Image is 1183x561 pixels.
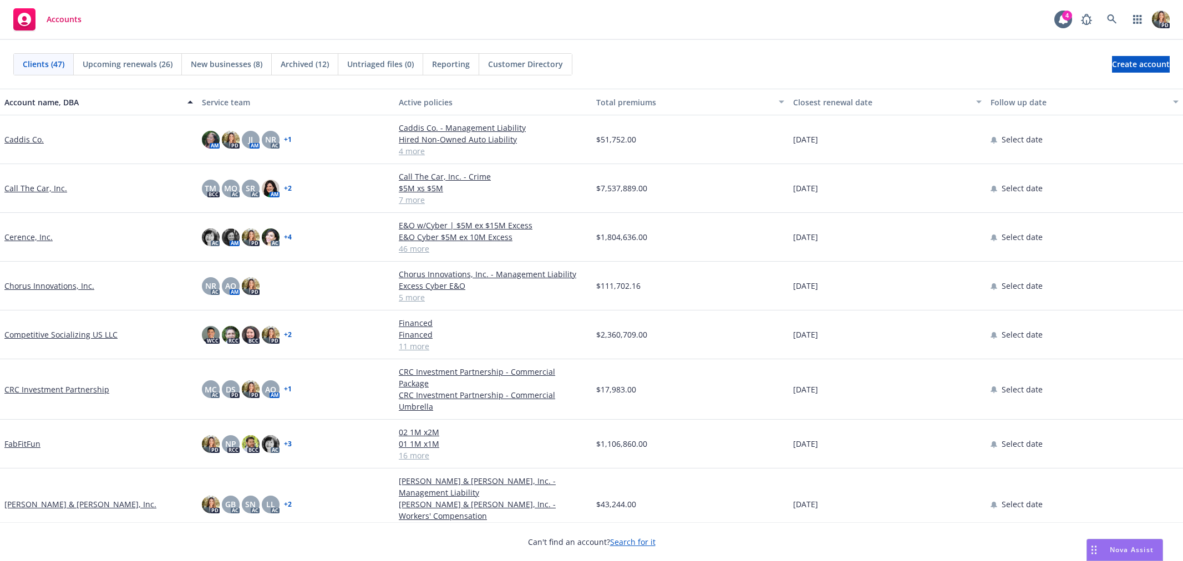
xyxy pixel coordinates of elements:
span: Reporting [432,58,470,70]
span: [DATE] [793,280,818,292]
a: 11 more [399,340,587,352]
span: [DATE] [793,498,818,510]
span: Select date [1002,280,1043,292]
span: New businesses (8) [191,58,262,70]
span: Select date [1002,498,1043,510]
a: + 4 [284,234,292,241]
a: [PERSON_NAME] & [PERSON_NAME], Inc. - Management Liability [399,475,587,498]
a: E&O w/Cyber | $5M ex $15M Excess [399,220,587,231]
span: TM [205,182,216,194]
div: Active policies [399,96,587,108]
a: + 2 [284,501,292,508]
a: + 3 [284,441,292,447]
span: $1,106,860.00 [596,438,647,450]
span: Select date [1002,329,1043,340]
div: Service team [202,96,390,108]
span: Select date [1002,231,1043,243]
span: [DATE] [793,438,818,450]
a: + 1 [284,136,292,143]
a: 5 more [399,292,587,303]
button: Active policies [394,89,592,115]
img: photo [222,228,240,246]
span: MC [205,384,217,395]
span: NP [225,438,236,450]
img: photo [242,435,260,453]
span: $7,537,889.00 [596,182,647,194]
img: photo [202,435,220,453]
a: + 1 [284,386,292,392]
span: Nova Assist [1110,545,1154,554]
img: photo [222,326,240,344]
span: SN [245,498,256,510]
span: DS [226,384,236,395]
img: photo [242,380,260,398]
span: $111,702.16 [596,280,641,292]
a: Call The Car, Inc. - Crime [399,171,587,182]
div: Follow up date [991,96,1167,108]
img: photo [202,496,220,513]
span: [DATE] [793,134,818,145]
span: [DATE] [793,329,818,340]
a: [PERSON_NAME] & [PERSON_NAME], Inc. - Workers' Compensation [399,498,587,522]
span: [DATE] [793,182,818,194]
a: Accounts [9,4,86,35]
span: $1,804,636.00 [596,231,647,243]
a: Caddis Co. - Management Liability [399,122,587,134]
a: Report a Bug [1075,8,1098,30]
span: [DATE] [793,231,818,243]
span: Create account [1112,54,1170,75]
a: 4 more [399,145,587,157]
a: $5M xs $5M [399,182,587,194]
span: GB [225,498,236,510]
a: [PERSON_NAME] & [PERSON_NAME], Inc. [4,498,156,510]
span: NR [265,134,276,145]
a: CRC Investment Partnership - Commercial Package [399,366,587,389]
img: photo [202,326,220,344]
span: MQ [224,182,237,194]
button: Total premiums [592,89,789,115]
a: Search [1101,8,1123,30]
span: SR [246,182,255,194]
a: 01 1M x1M [399,438,587,450]
span: Can't find an account? [528,536,656,548]
a: CRC Investment Partnership - Commercial Umbrella [399,389,587,412]
span: Select date [1002,134,1043,145]
span: Customer Directory [488,58,563,70]
a: Switch app [1126,8,1149,30]
img: photo [222,131,240,149]
span: $51,752.00 [596,134,636,145]
img: photo [242,277,260,295]
img: photo [1152,11,1170,28]
a: Competitive Socializing US LLC [4,329,118,340]
div: 4 [1062,11,1072,21]
span: Accounts [47,15,82,24]
img: photo [202,228,220,246]
a: Cerence, Inc. [4,231,53,243]
a: 5 more [399,522,587,533]
span: [DATE] [793,384,818,395]
span: LL [266,498,275,510]
img: photo [262,180,280,197]
a: Hired Non-Owned Auto Liability [399,134,587,145]
a: Create account [1112,56,1170,73]
a: Search for it [610,537,656,547]
a: 7 more [399,194,587,206]
a: CRC Investment Partnership [4,384,109,395]
a: 16 more [399,450,587,461]
img: photo [262,435,280,453]
span: AO [225,280,236,292]
div: Closest renewal date [793,96,969,108]
span: NR [205,280,216,292]
a: FabFitFun [4,438,40,450]
a: 02 1M x2M [399,426,587,438]
span: Select date [1002,438,1043,450]
a: Financed [399,329,587,340]
button: Service team [197,89,395,115]
a: Chorus Innovations, Inc. - Management Liability [399,268,587,280]
a: + 2 [284,185,292,192]
a: Call The Car, Inc. [4,182,67,194]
